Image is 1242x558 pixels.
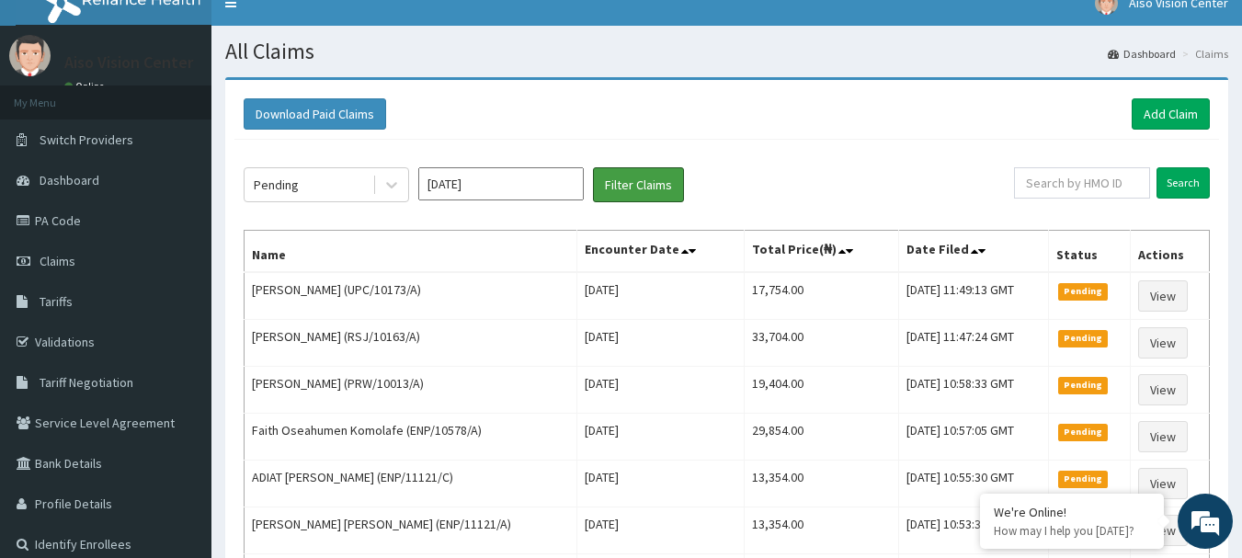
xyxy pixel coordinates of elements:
[1058,377,1109,393] span: Pending
[40,293,73,310] span: Tariffs
[745,414,899,461] td: 29,854.00
[577,461,745,507] td: [DATE]
[899,320,1048,367] td: [DATE] 11:47:24 GMT
[577,272,745,320] td: [DATE]
[245,231,577,273] th: Name
[302,9,346,53] div: Minimize live chat window
[1014,167,1150,199] input: Search by HMO ID
[745,461,899,507] td: 13,354.00
[245,367,577,414] td: [PERSON_NAME] (PRW/10013/A)
[40,374,133,391] span: Tariff Negotiation
[577,320,745,367] td: [DATE]
[34,92,74,138] img: d_794563401_company_1708531726252_794563401
[1108,46,1176,62] a: Dashboard
[1058,283,1109,300] span: Pending
[107,164,254,349] span: We're online!
[899,272,1048,320] td: [DATE] 11:49:13 GMT
[1138,280,1188,312] a: View
[745,272,899,320] td: 17,754.00
[745,231,899,273] th: Total Price(₦)
[1138,327,1188,359] a: View
[1178,46,1228,62] li: Claims
[1048,231,1130,273] th: Status
[64,54,193,71] p: Aiso Vision Center
[1132,98,1210,130] a: Add Claim
[1138,468,1188,499] a: View
[1138,421,1188,452] a: View
[577,507,745,554] td: [DATE]
[577,414,745,461] td: [DATE]
[745,507,899,554] td: 13,354.00
[64,80,108,93] a: Online
[577,231,745,273] th: Encounter Date
[225,40,1228,63] h1: All Claims
[40,131,133,148] span: Switch Providers
[245,272,577,320] td: [PERSON_NAME] (UPC/10173/A)
[245,461,577,507] td: ADIAT [PERSON_NAME] (ENP/11121/C)
[1058,424,1109,440] span: Pending
[245,507,577,554] td: [PERSON_NAME] [PERSON_NAME] (ENP/11121/A)
[9,35,51,76] img: User Image
[418,167,584,200] input: Select Month and Year
[899,414,1048,461] td: [DATE] 10:57:05 GMT
[245,414,577,461] td: Faith Oseahumen Komolafe (ENP/10578/A)
[244,98,386,130] button: Download Paid Claims
[899,231,1048,273] th: Date Filed
[1138,374,1188,405] a: View
[593,167,684,202] button: Filter Claims
[9,367,350,431] textarea: Type your message and hit 'Enter'
[899,507,1048,554] td: [DATE] 10:53:38 GMT
[96,103,309,127] div: Chat with us now
[1130,231,1209,273] th: Actions
[745,367,899,414] td: 19,404.00
[245,320,577,367] td: [PERSON_NAME] (RSJ/10163/A)
[577,367,745,414] td: [DATE]
[254,176,299,194] div: Pending
[745,320,899,367] td: 33,704.00
[1058,471,1109,487] span: Pending
[40,172,99,188] span: Dashboard
[899,461,1048,507] td: [DATE] 10:55:30 GMT
[1157,167,1210,199] input: Search
[994,504,1150,520] div: We're Online!
[994,523,1150,539] p: How may I help you today?
[40,253,75,269] span: Claims
[899,367,1048,414] td: [DATE] 10:58:33 GMT
[1058,330,1109,347] span: Pending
